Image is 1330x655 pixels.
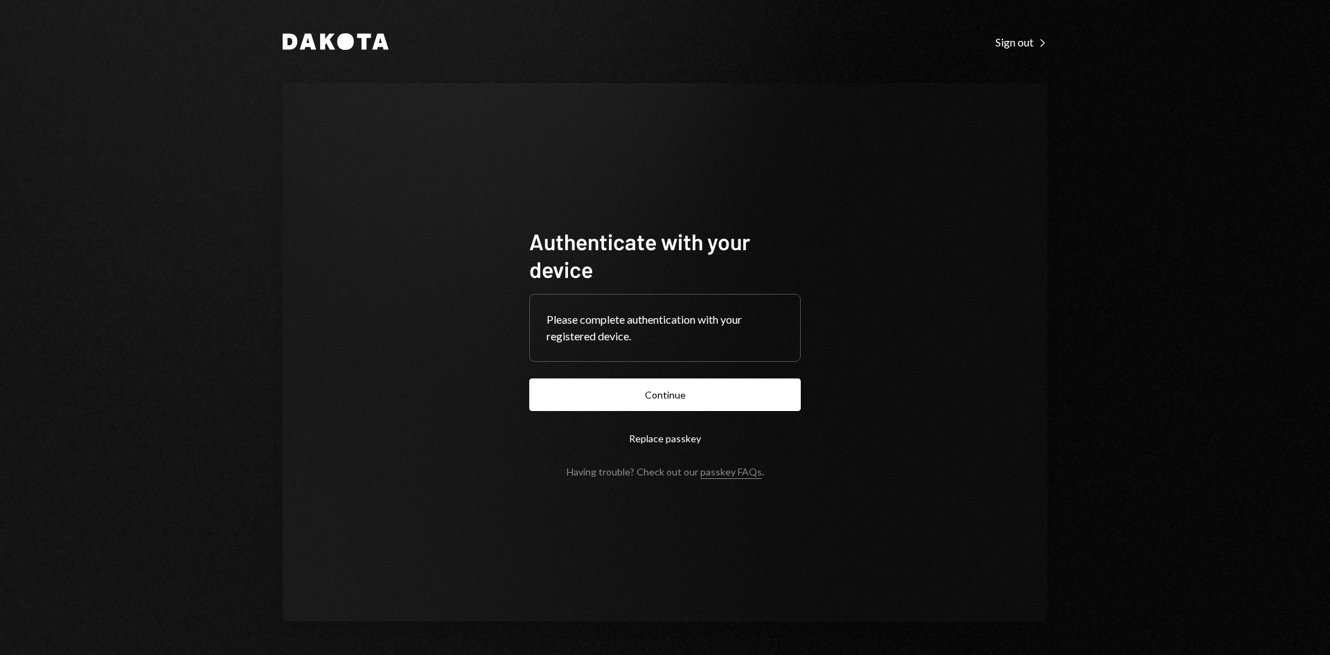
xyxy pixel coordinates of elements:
[529,227,801,283] h1: Authenticate with your device
[529,378,801,411] button: Continue
[995,35,1047,49] div: Sign out
[567,466,764,478] div: Having trouble? Check out our .
[529,422,801,455] button: Replace passkey
[547,311,783,344] div: Please complete authentication with your registered device.
[700,466,762,479] a: passkey FAQs
[995,34,1047,49] a: Sign out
